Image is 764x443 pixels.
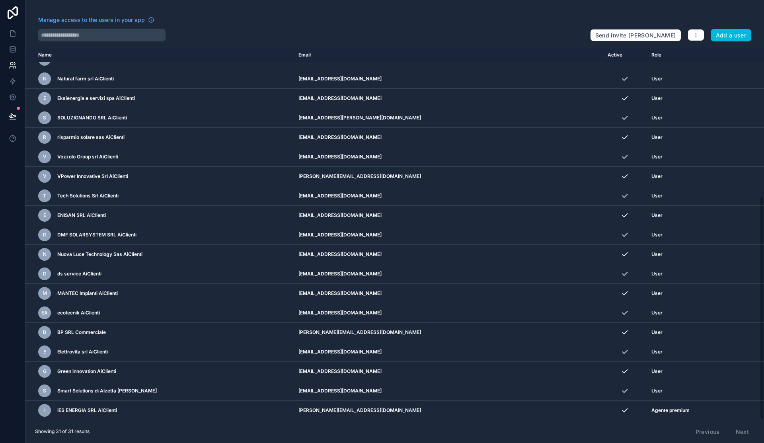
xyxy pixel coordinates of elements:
span: r [43,134,46,141]
span: I [44,407,45,414]
td: [EMAIL_ADDRESS][DOMAIN_NAME] [294,69,603,89]
td: [EMAIL_ADDRESS][DOMAIN_NAME] [294,245,603,264]
span: User [651,95,663,101]
td: [EMAIL_ADDRESS][DOMAIN_NAME] [294,225,603,245]
span: DMF SOLARSYSTEM SRL AiClienti [57,232,136,238]
td: [EMAIL_ADDRESS][PERSON_NAME][DOMAIN_NAME] [294,108,603,128]
span: User [651,232,663,238]
span: S [43,388,46,394]
button: Send invite [PERSON_NAME] [590,29,681,42]
span: User [651,251,663,258]
th: Active [603,48,647,62]
span: E [43,95,46,101]
span: V [43,173,47,180]
span: Green innovation AiClienti [57,368,116,375]
span: User [651,193,663,199]
td: [EMAIL_ADDRESS][DOMAIN_NAME] [294,362,603,381]
span: Elettrovita srl AiClienti [57,349,108,355]
span: eA [41,310,48,316]
span: User [651,388,663,394]
span: N [43,76,47,82]
a: Manage access to the users in your app [38,16,154,24]
td: [EMAIL_ADDRESS][DOMAIN_NAME] [294,264,603,284]
td: [EMAIL_ADDRESS][DOMAIN_NAME] [294,147,603,167]
td: [EMAIL_ADDRESS][DOMAIN_NAME] [294,303,603,323]
span: Showing 31 of 31 results [35,428,90,435]
button: Add a user [711,29,752,42]
span: User [651,310,663,316]
span: Smart Solutions di Alzetta [PERSON_NAME] [57,388,157,394]
span: ds service AiClienti [57,271,101,277]
td: [EMAIL_ADDRESS][DOMAIN_NAME] [294,128,603,147]
th: Role [647,48,733,62]
span: G [43,368,47,375]
span: d [43,271,47,277]
span: User [651,212,663,219]
span: SOLUZIONANDO SRL AiClienti [57,115,127,121]
th: Name [25,48,294,62]
span: T [43,193,46,199]
span: D [43,232,47,238]
span: ecotecnik AiClienti [57,310,100,316]
span: User [651,368,663,375]
span: E [43,349,46,355]
span: User [651,290,663,297]
span: Agente premium [651,407,690,414]
span: Natural farm srl AiClienti [57,76,114,82]
span: User [651,134,663,141]
span: B [43,329,46,336]
td: [PERSON_NAME][EMAIL_ADDRESS][DOMAIN_NAME] [294,401,603,420]
span: risparmio solare sas AiClienti [57,134,125,141]
span: IES ENERGIA SRL AiClienti [57,407,117,414]
span: Tech Solutions Srl AiClienti [57,193,119,199]
span: MANTEC Impianti AiClienti [57,290,118,297]
td: [EMAIL_ADDRESS][DOMAIN_NAME] [294,89,603,108]
span: VPower Innovative Srl AiClienti [57,173,128,180]
div: scrollable content [25,48,764,420]
span: N [43,251,47,258]
span: Manage access to the users in your app [38,16,145,24]
span: Eksienergia e servizi spa AiClienti [57,95,135,101]
span: User [651,271,663,277]
td: [PERSON_NAME][EMAIL_ADDRESS][DOMAIN_NAME] [294,323,603,342]
span: Nuova Luce Technology Sas AiClienti [57,251,142,258]
span: User [651,154,663,160]
span: V [43,154,47,160]
span: User [651,76,663,82]
span: User [651,329,663,336]
td: [EMAIL_ADDRESS][DOMAIN_NAME] [294,381,603,401]
td: [EMAIL_ADDRESS][DOMAIN_NAME] [294,284,603,303]
span: S [43,115,46,121]
td: [PERSON_NAME][EMAIL_ADDRESS][DOMAIN_NAME] [294,167,603,186]
span: Vozzolo Group srl AiClienti [57,154,118,160]
span: User [651,349,663,355]
span: User [651,115,663,121]
th: Email [294,48,603,62]
span: User [651,173,663,180]
span: M [43,290,47,297]
td: [EMAIL_ADDRESS][DOMAIN_NAME] [294,206,603,225]
span: E [43,212,46,219]
span: BP SRL Commerciale [57,329,106,336]
td: [EMAIL_ADDRESS][DOMAIN_NAME] [294,342,603,362]
span: ENISAN SRL AiClienti [57,212,106,219]
td: [EMAIL_ADDRESS][DOMAIN_NAME] [294,186,603,206]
